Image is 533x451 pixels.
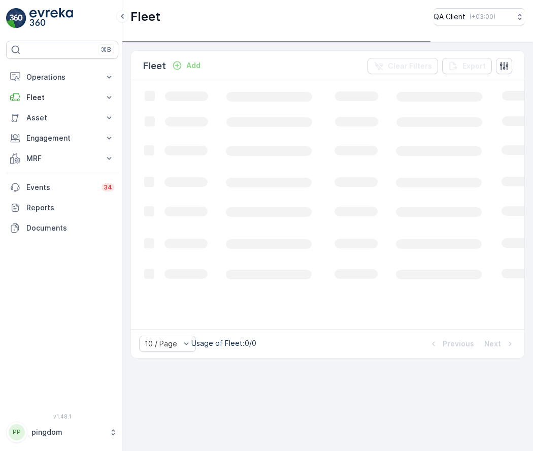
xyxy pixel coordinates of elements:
[101,46,111,54] p: ⌘B
[26,223,114,233] p: Documents
[6,413,118,420] span: v 1.48.1
[462,61,486,71] p: Export
[31,427,104,437] p: pingdom
[434,12,465,22] p: QA Client
[6,177,118,198] a: Events34
[143,59,166,73] p: Fleet
[26,72,98,82] p: Operations
[6,422,118,443] button: PPpingdom
[191,338,256,348] p: Usage of Fleet : 0/0
[6,198,118,218] a: Reports
[427,338,475,350] button: Previous
[6,67,118,87] button: Operations
[168,59,205,72] button: Add
[26,203,114,213] p: Reports
[186,60,201,71] p: Add
[9,424,25,440] div: PP
[26,133,98,143] p: Engagement
[388,61,432,71] p: Clear Filters
[484,339,501,349] p: Next
[434,8,525,25] button: QA Client(+03:00)
[6,218,118,238] a: Documents
[368,58,438,74] button: Clear Filters
[6,128,118,148] button: Engagement
[26,113,98,123] p: Asset
[26,153,98,164] p: MRF
[29,8,73,28] img: logo_light-DOdMpM7g.png
[6,8,26,28] img: logo
[130,9,160,25] p: Fleet
[442,58,492,74] button: Export
[443,339,474,349] p: Previous
[6,108,118,128] button: Asset
[6,148,118,169] button: MRF
[104,183,112,191] p: 34
[483,338,516,350] button: Next
[6,87,118,108] button: Fleet
[26,182,95,192] p: Events
[26,92,98,103] p: Fleet
[470,13,495,21] p: ( +03:00 )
